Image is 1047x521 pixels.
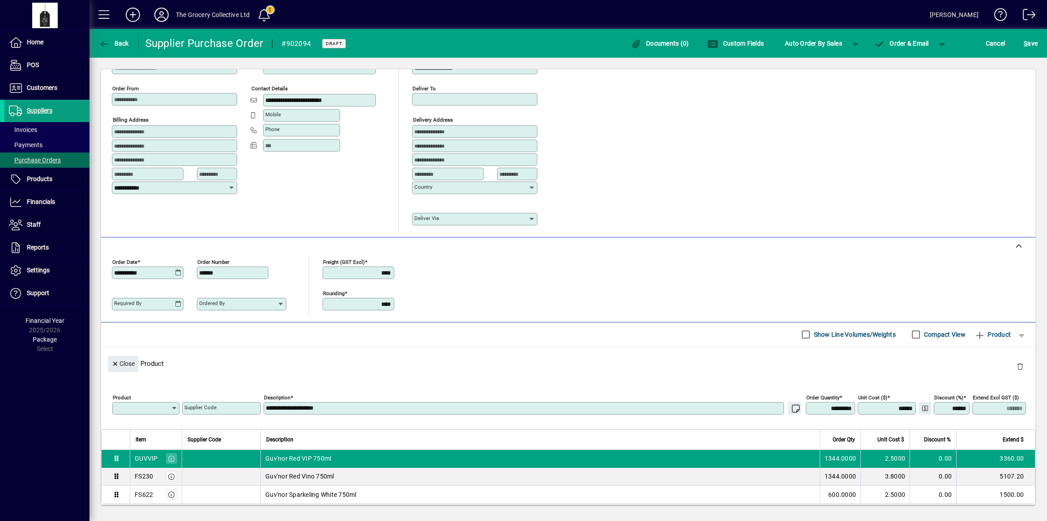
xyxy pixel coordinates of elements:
[112,258,137,265] mat-label: Order date
[27,267,50,274] span: Settings
[860,486,910,504] td: 2.5000
[1024,36,1038,51] span: ave
[27,84,57,91] span: Customers
[265,126,280,132] mat-label: Phone
[629,35,691,51] button: Documents (0)
[919,402,931,415] button: Change Price Levels
[874,40,929,47] span: Order & Email
[114,300,141,306] mat-label: Required by
[197,258,230,265] mat-label: Order number
[785,36,842,51] span: Auto Order By Sales
[27,244,49,251] span: Reports
[9,157,61,164] span: Purchase Orders
[924,435,951,445] span: Discount %
[184,404,217,411] mat-label: Supplier Code
[1009,362,1031,370] app-page-header-button: Delete
[111,356,135,371] span: Close
[264,394,290,400] mat-label: Description
[956,450,1035,468] td: 3360.00
[860,468,910,486] td: 3.8000
[1021,35,1040,51] button: Save
[9,141,43,148] span: Payments
[705,35,766,51] button: Custom Fields
[199,300,225,306] mat-label: Ordered by
[27,175,52,182] span: Products
[4,77,89,99] a: Customers
[4,152,89,168] a: Purchase Orders
[135,490,153,499] div: FS622
[112,85,139,92] mat-label: Order from
[27,198,55,205] span: Financials
[1009,356,1031,377] button: Delete
[135,472,153,481] div: FS230
[1016,2,1036,31] a: Logout
[326,41,342,47] span: Draft
[136,435,146,445] span: Item
[265,111,281,118] mat-label: Mobile
[4,259,89,282] a: Settings
[4,282,89,305] a: Support
[27,61,39,68] span: POS
[956,468,1035,486] td: 5107.20
[4,237,89,259] a: Reports
[265,490,357,499] span: Guv'nor Sparkeling White 750ml
[820,486,860,504] td: 600.0000
[970,326,1015,343] button: Product
[27,107,52,114] span: Suppliers
[833,435,855,445] span: Order Qty
[4,168,89,191] a: Products
[414,215,439,221] mat-label: Deliver via
[4,137,89,152] a: Payments
[89,35,139,51] app-page-header-button: Back
[4,54,89,76] a: POS
[870,35,933,51] button: Order & Email
[983,35,1008,51] button: Cancel
[413,85,436,92] mat-label: Deliver To
[4,122,89,137] a: Invoices
[858,394,887,400] mat-label: Unit Cost ($)
[922,330,966,339] label: Compact View
[101,347,1035,380] div: Product
[4,214,89,236] a: Staff
[323,290,345,296] mat-label: Rounding
[265,454,331,463] span: Guv'nor Red VIP 750ml
[266,435,294,445] span: Description
[97,35,131,51] button: Back
[877,435,904,445] span: Unit Cost $
[33,336,57,343] span: Package
[145,36,264,51] div: Supplier Purchase Order
[119,7,147,23] button: Add
[4,31,89,54] a: Home
[820,450,860,468] td: 1344.0000
[910,450,956,468] td: 0.00
[27,38,43,46] span: Home
[176,8,250,22] div: The Grocery Collective Ltd
[113,394,131,400] mat-label: Product
[281,37,311,51] div: #902094
[147,7,176,23] button: Profile
[910,486,956,504] td: 0.00
[973,394,1019,400] mat-label: Extend excl GST ($)
[4,191,89,213] a: Financials
[323,258,365,265] mat-label: Freight (GST excl)
[910,468,956,486] td: 0.00
[987,2,1007,31] a: Knowledge Base
[1024,40,1027,47] span: S
[1003,435,1024,445] span: Extend $
[707,40,764,47] span: Custom Fields
[108,356,138,372] button: Close
[27,221,41,228] span: Staff
[956,486,1035,504] td: 1500.00
[106,359,140,367] app-page-header-button: Close
[414,184,432,190] mat-label: Country
[265,472,334,481] span: Guv'nor Red Vino 750ml
[780,35,847,51] button: Auto Order By Sales
[975,327,1011,342] span: Product
[135,454,158,463] div: GUVVIP
[27,289,49,297] span: Support
[820,468,860,486] td: 1344.0000
[631,40,689,47] span: Documents (0)
[986,36,1005,51] span: Cancel
[187,435,221,445] span: Supplier Code
[806,394,839,400] mat-label: Order Quantity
